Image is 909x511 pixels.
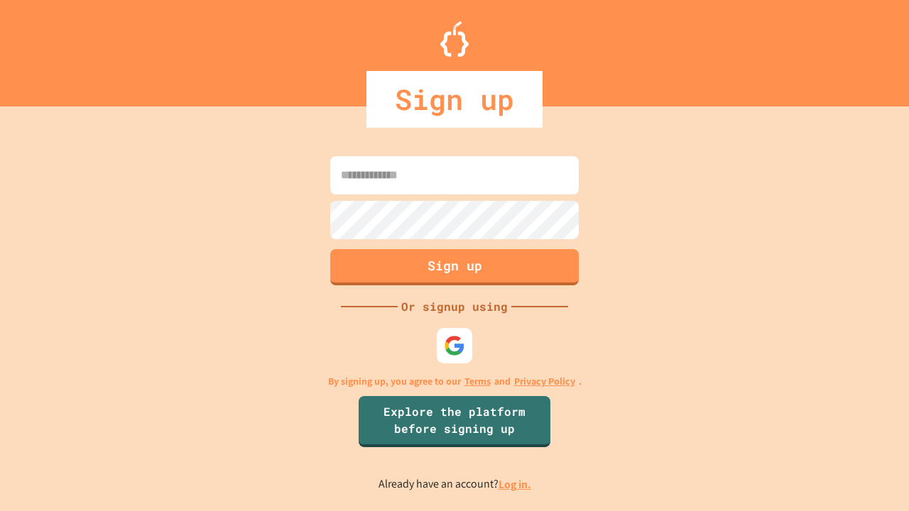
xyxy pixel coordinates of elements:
[366,71,543,128] div: Sign up
[440,21,469,57] img: Logo.svg
[398,298,511,315] div: Or signup using
[499,477,531,492] a: Log in.
[464,374,491,389] a: Terms
[328,374,582,389] p: By signing up, you agree to our and .
[514,374,575,389] a: Privacy Policy
[791,392,895,453] iframe: chat widget
[849,454,895,497] iframe: chat widget
[359,396,550,447] a: Explore the platform before signing up
[330,249,579,285] button: Sign up
[444,335,465,356] img: google-icon.svg
[379,476,531,493] p: Already have an account?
